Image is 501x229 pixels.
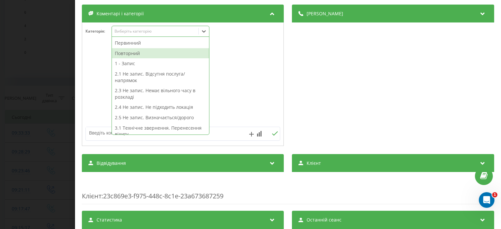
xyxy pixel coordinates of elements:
div: 3.1 Технічне звернення. Перенесення візиту [112,123,209,139]
div: Первинний [112,38,209,48]
span: [PERSON_NAME] [307,10,343,17]
h4: Категорія : [85,29,112,34]
div: 2.3 Не запис. Немає вільного часу в розкладі [112,85,209,102]
iframe: Intercom live chat [479,192,494,208]
span: Останній сеанс [307,217,342,223]
div: 2.1 Не запис. Відсутня послуга/напрямок [112,69,209,85]
div: 1 - Запис [112,58,209,69]
div: Виберіть категорію [114,29,196,34]
div: 2.5 Не запис. Визначається/дорого [112,112,209,123]
div: 2.4 Не запис. Не підходить локація [112,102,209,112]
span: 1 [492,192,497,197]
span: Статистика [97,217,122,223]
span: Коментарі і категорії [97,10,144,17]
div: Повторний [112,48,209,59]
span: Клієнт [307,160,321,166]
span: Клієнт [82,192,101,200]
div: : 23c869e3-f975-448c-8c1e-23a673687259 [82,179,494,204]
span: Відвідування [97,160,126,166]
